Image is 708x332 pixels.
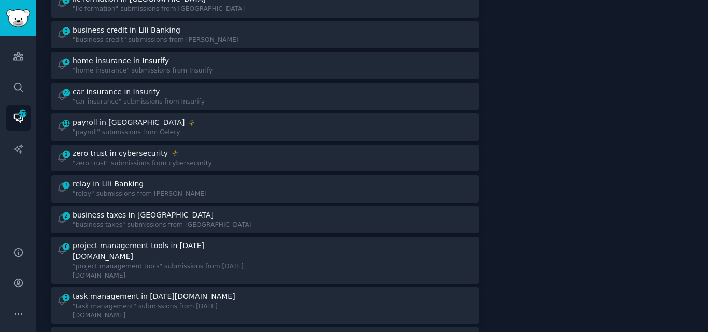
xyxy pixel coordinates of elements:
[73,190,207,199] div: "relay" submissions from [PERSON_NAME]
[73,36,239,45] div: "business credit" submissions from [PERSON_NAME]
[51,175,479,203] a: 1relay in Lili Banking"relay" submissions from [PERSON_NAME]
[62,58,71,65] span: 4
[73,86,160,97] div: car insurance in Insurify
[73,221,252,230] div: "business taxes" submissions from [GEOGRAPHIC_DATA]
[73,25,180,36] div: business credit in Lili Banking
[62,27,71,35] span: 3
[73,302,258,320] div: "task management" submissions from [DATE][DOMAIN_NAME]
[51,52,479,79] a: 4home insurance in Insurify"home insurance" submissions from Insurify
[51,83,479,110] a: 22car insurance in Insurify"car insurance" submissions from Insurify
[62,243,71,250] span: 6
[73,179,144,190] div: relay in Lili Banking
[62,120,71,127] span: 11
[73,128,195,137] div: "payroll" submissions from Celery
[51,237,479,284] a: 6project management tools in [DATE][DOMAIN_NAME]"project management tools" submissions from [DATE...
[73,55,169,66] div: home insurance in Insurify
[73,5,245,14] div: "llc formation" submissions from [GEOGRAPHIC_DATA]
[62,212,71,220] span: 2
[62,89,71,96] span: 22
[73,148,168,159] div: zero trust in cybersecurity
[73,117,185,128] div: payroll in [GEOGRAPHIC_DATA]
[51,287,479,324] a: 2task management in [DATE][DOMAIN_NAME]"task management" submissions from [DATE][DOMAIN_NAME]
[73,66,213,76] div: "home insurance" submissions from Insurify
[73,291,235,302] div: task management in [DATE][DOMAIN_NAME]
[62,181,71,189] span: 1
[62,294,71,301] span: 2
[73,159,212,168] div: "zero trust" submissions from cybersecurity
[18,110,27,117] span: 177
[51,113,479,141] a: 11payroll in [GEOGRAPHIC_DATA]"payroll" submissions from Celery
[73,210,214,221] div: business taxes in [GEOGRAPHIC_DATA]
[51,21,479,49] a: 3business credit in Lili Banking"business credit" submissions from [PERSON_NAME]
[62,151,71,158] span: 1
[73,240,256,262] div: project management tools in [DATE][DOMAIN_NAME]
[73,97,205,107] div: "car insurance" submissions from Insurify
[73,262,258,280] div: "project management tools" submissions from [DATE][DOMAIN_NAME]
[6,105,31,131] a: 177
[6,9,30,27] img: GummySearch logo
[51,206,479,234] a: 2business taxes in [GEOGRAPHIC_DATA]"business taxes" submissions from [GEOGRAPHIC_DATA]
[51,145,479,172] a: 1zero trust in cybersecurity"zero trust" submissions from cybersecurity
